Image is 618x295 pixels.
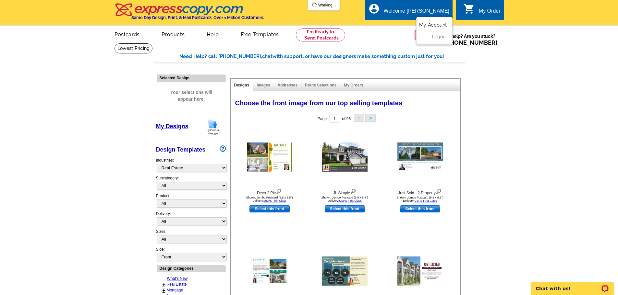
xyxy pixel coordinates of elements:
[156,146,206,153] a: Design Templates
[309,196,381,202] div: Shown: Jumbo Postcard (5.5 x 8.5") Delivery:
[312,2,317,7] img: loading...
[115,8,264,20] a: Same Day Design, Print, & Mail Postcards. Over 1 Million Customers.
[235,99,403,107] span: Choose the front image from our top selling templates
[463,7,501,15] a: shopping_cart My Order
[264,199,286,202] a: USPS First Class
[350,187,356,194] img: view design details
[249,205,290,212] a: use this design
[157,265,226,271] div: Design Categories
[151,26,195,41] a: Products
[433,33,501,46] span: Need help? Are you stuck?
[354,114,364,122] button: <
[156,154,226,175] div: Industries:
[156,175,226,193] div: Subcategory:
[247,142,292,172] img: Deco 2 Pic
[436,187,442,194] img: view design details
[309,187,381,196] div: JL Simple
[156,246,226,262] div: Side:
[414,26,433,44] img: help
[163,288,165,293] a: +
[318,117,327,121] span: Page
[365,114,376,122] button: >
[262,53,273,59] span: chat
[397,142,443,172] img: Just Sold - 2 Property
[204,119,221,135] img: upload-design
[234,196,305,202] div: Shown: Jumbo Postcard (5.5 x 8.5") Delivery:
[479,8,501,17] div: My Order
[397,256,443,286] img: RE Fresh
[400,205,440,212] a: use this design
[419,22,447,28] a: My Account
[179,53,465,60] div: Need Help? call [PHONE_NUMBER], with support, or have our designers make something custom just fo...
[220,145,226,152] img: design-wizard-help-icon.png
[368,3,380,15] i: account_circle
[162,83,221,109] span: Your selections will appear here.
[234,83,249,87] a: Designs
[167,276,188,281] a: What's New
[384,196,456,202] div: Shown: Jumbo Postcard (5.5 x 8.5") Delivery:
[131,15,264,20] h4: Same Day Design, Print, & Mail Postcards. Over 1 Million Customers.
[325,205,365,212] a: use this design
[163,282,165,287] a: +
[432,34,447,39] a: Logout
[230,26,289,41] a: Free Templates
[196,26,229,41] a: Help
[167,288,183,292] a: Mortgage
[156,123,188,130] a: My Designs
[322,142,368,172] img: JL Simple
[414,199,437,202] a: USPS First Class
[342,117,351,121] span: of 95
[157,75,226,81] div: Selected Design
[384,187,456,196] div: Just Sold - 2 Property
[234,187,305,196] div: Deco 2 Pic
[527,275,618,295] iframe: LiveChat chat widget
[104,26,150,41] a: Postcards
[156,229,226,246] div: Sizes:
[156,211,226,229] div: Delivery:
[156,193,226,211] div: Product:
[322,256,368,286] img: Neighborhood Latest
[257,83,270,87] a: Images
[251,257,288,285] img: Listed Two Photo
[463,3,475,15] i: shopping_cart
[384,8,449,17] div: Welcome [PERSON_NAME]
[276,187,282,194] img: view design details
[167,282,187,287] a: Real Estate
[444,39,497,46] a: [PHONE_NUMBER]
[339,199,362,202] a: USPS First Class
[305,83,336,87] a: Route Selections
[433,39,497,46] span: Call
[344,83,363,87] a: My Orders
[278,83,297,87] a: Addresses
